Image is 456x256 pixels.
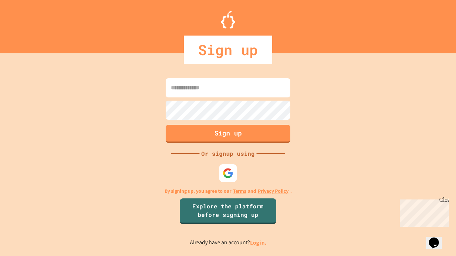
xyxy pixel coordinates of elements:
[190,238,266,247] p: Already have an account?
[233,187,246,195] a: Terms
[199,149,256,158] div: Or signup using
[165,187,292,195] p: By signing up, you agree to our and .
[426,228,449,249] iframe: chat widget
[221,11,235,28] img: Logo.svg
[397,197,449,227] iframe: chat widget
[3,3,49,45] div: Chat with us now!Close
[180,198,276,224] a: Explore the platform before signing up
[250,239,266,246] a: Log in.
[166,125,290,143] button: Sign up
[223,168,233,178] img: google-icon.svg
[258,187,289,195] a: Privacy Policy
[184,36,272,64] div: Sign up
